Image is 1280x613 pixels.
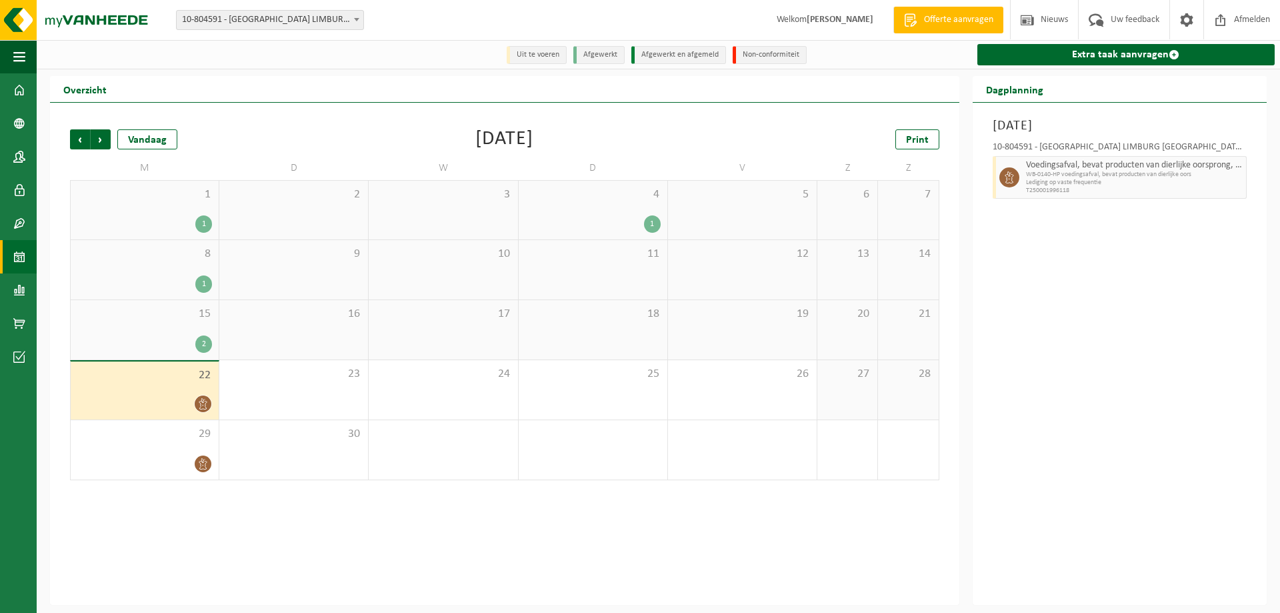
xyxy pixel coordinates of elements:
[375,247,511,261] span: 10
[525,187,661,202] span: 4
[195,275,212,293] div: 1
[644,215,661,233] div: 1
[195,215,212,233] div: 1
[807,15,873,25] strong: [PERSON_NAME]
[77,307,212,322] span: 15
[1026,160,1243,171] span: Voedingsafval, bevat producten van dierlijke oorsprong, onverpakt, categorie 3
[993,116,1247,136] h3: [DATE]
[226,247,361,261] span: 9
[70,129,90,149] span: Vorige
[117,129,177,149] div: Vandaag
[195,336,212,353] div: 2
[733,46,807,64] li: Non-conformiteit
[1026,171,1243,179] span: WB-0140-HP voedingsafval, bevat producten van dierlijke oors
[475,129,533,149] div: [DATE]
[893,7,1003,33] a: Offerte aanvragen
[226,187,361,202] span: 2
[91,129,111,149] span: Volgende
[824,367,871,382] span: 27
[70,156,219,180] td: M
[631,46,726,64] li: Afgewerkt en afgemeld
[993,143,1247,156] div: 10-804591 - [GEOGRAPHIC_DATA] LIMBURG [GEOGRAPHIC_DATA] - LUMMEN
[219,156,369,180] td: D
[519,156,668,180] td: D
[369,156,518,180] td: W
[885,187,931,202] span: 7
[824,187,871,202] span: 6
[824,307,871,322] span: 20
[977,44,1275,65] a: Extra taak aanvragen
[973,76,1057,102] h2: Dagplanning
[50,76,120,102] h2: Overzicht
[675,247,810,261] span: 12
[176,10,364,30] span: 10-804591 - SABCA LIMBURG NV - LUMMEN
[375,187,511,202] span: 3
[675,187,810,202] span: 5
[525,247,661,261] span: 11
[375,307,511,322] span: 17
[226,427,361,442] span: 30
[77,368,212,383] span: 22
[1026,179,1243,187] span: Lediging op vaste frequentie
[77,247,212,261] span: 8
[878,156,939,180] td: Z
[817,156,878,180] td: Z
[885,247,931,261] span: 14
[525,367,661,382] span: 25
[885,307,931,322] span: 21
[226,307,361,322] span: 16
[668,156,817,180] td: V
[824,247,871,261] span: 13
[525,307,661,322] span: 18
[906,135,929,145] span: Print
[77,427,212,442] span: 29
[573,46,625,64] li: Afgewerkt
[1026,187,1243,195] span: T250001996118
[675,307,810,322] span: 19
[675,367,810,382] span: 26
[921,13,997,27] span: Offerte aanvragen
[77,187,212,202] span: 1
[885,367,931,382] span: 28
[226,367,361,382] span: 23
[375,367,511,382] span: 24
[895,129,939,149] a: Print
[177,11,363,29] span: 10-804591 - SABCA LIMBURG NV - LUMMEN
[507,46,567,64] li: Uit te voeren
